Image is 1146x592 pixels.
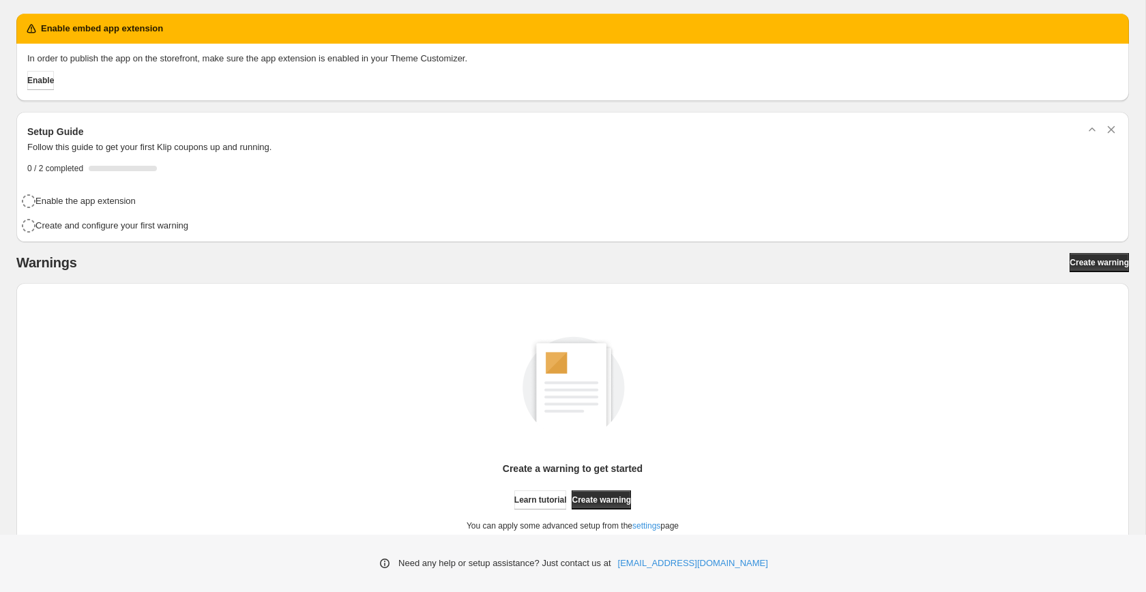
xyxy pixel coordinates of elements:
[27,71,54,90] button: Enable
[572,494,631,505] span: Create warning
[27,140,1118,154] p: Follow this guide to get your first Klip coupons up and running.
[1070,257,1129,268] span: Create warning
[1070,253,1129,272] a: Create warning
[27,75,54,86] span: Enable
[27,52,1118,65] p: In order to publish the app on the storefront, make sure the app extension is enabled in your The...
[514,490,567,509] a: Learn tutorial
[467,520,679,531] p: You can apply some advanced setup from the page
[514,494,567,505] span: Learn tutorial
[41,22,163,35] h2: Enable embed app extension
[572,490,631,509] a: Create warning
[35,219,188,233] h4: Create and configure your first warning
[503,462,643,475] p: Create a warning to get started
[16,254,77,271] h2: Warnings
[35,194,136,208] h4: Enable the app extension
[632,521,660,531] a: settings
[27,163,83,174] span: 0 / 2 completed
[618,557,768,570] a: [EMAIL_ADDRESS][DOMAIN_NAME]
[27,125,83,138] h3: Setup Guide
